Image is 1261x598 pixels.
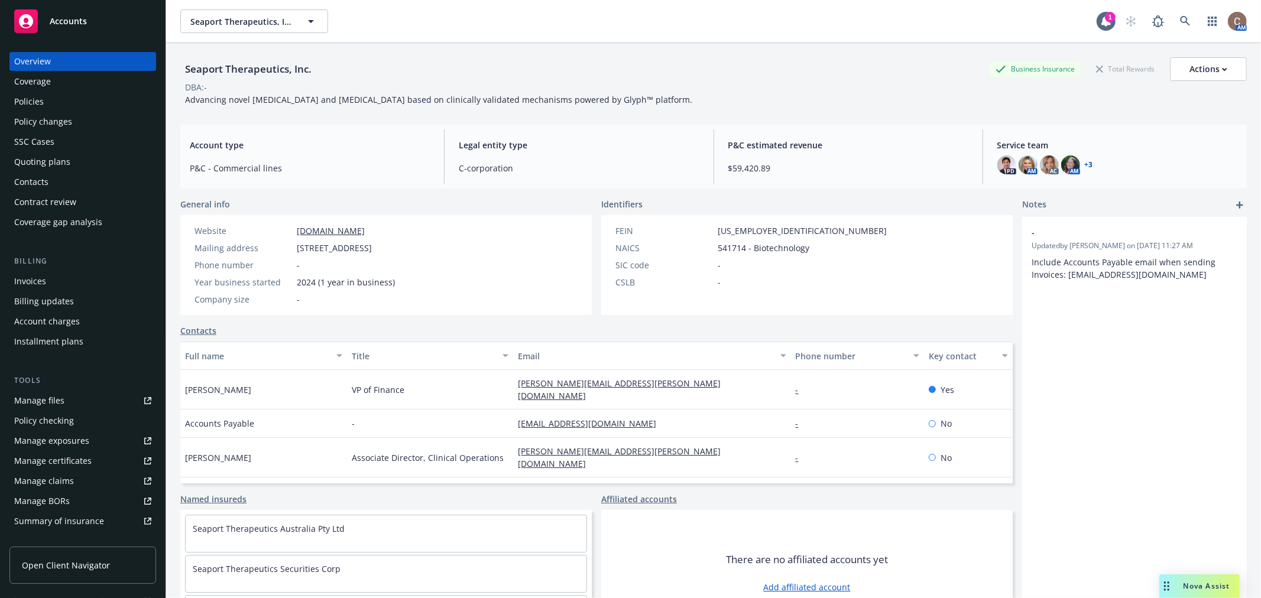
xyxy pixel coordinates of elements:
a: Policy AI ingestions [9,532,156,551]
span: [STREET_ADDRESS] [297,242,372,254]
span: Notes [1022,198,1046,212]
a: Quoting plans [9,152,156,171]
div: Policy checking [14,411,74,430]
a: Installment plans [9,332,156,351]
div: Manage BORs [14,492,70,511]
span: Nova Assist [1184,581,1230,591]
span: Identifiers [601,198,643,210]
div: Email [518,350,773,362]
div: DBA: - [185,81,207,93]
a: Search [1174,9,1197,33]
span: P&C estimated revenue [728,139,968,151]
span: Advancing novel [MEDICAL_DATA] and [MEDICAL_DATA] based on clinically validated mechanisms powere... [185,94,692,105]
button: Actions [1170,57,1247,81]
a: Manage files [9,391,156,410]
span: 2024 (1 year in business) [297,276,395,288]
a: Named insureds [180,493,247,505]
button: Full name [180,342,347,370]
a: Summary of insurance [9,512,156,531]
span: General info [180,198,230,210]
span: - [718,259,721,271]
a: [PERSON_NAME][EMAIL_ADDRESS][PERSON_NAME][DOMAIN_NAME] [518,446,721,469]
span: [PERSON_NAME] [185,383,251,396]
div: Policy AI ingestions [14,532,90,551]
div: Phone number [796,350,906,362]
a: +3 [1085,161,1093,168]
div: CSLB [615,276,713,288]
a: Overview [9,52,156,71]
span: 541714 - Biotechnology [718,242,809,254]
div: Summary of insurance [14,512,104,531]
div: Drag to move [1159,574,1174,598]
div: -Updatedby [PERSON_NAME] on [DATE] 11:27 AMInclude Accounts Payable email when sending Invoices: ... [1022,217,1247,290]
span: P&C - Commercial lines [190,162,430,174]
a: - [796,384,808,395]
span: Service team [997,139,1237,151]
span: - [352,417,355,430]
span: There are no affiliated accounts yet [726,552,888,567]
a: Policies [9,92,156,111]
div: Title [352,350,496,362]
button: Title [347,342,514,370]
div: Policies [14,92,44,111]
span: Accounts Payable [185,417,254,430]
span: Updated by [PERSON_NAME] on [DATE] 11:27 AM [1032,240,1237,251]
div: Manage files [14,391,64,410]
span: Open Client Navigator [22,559,110,571]
a: - [796,452,808,463]
span: Legal entity type [459,139,699,151]
div: Account charges [14,312,80,331]
a: Policy checking [9,411,156,430]
a: Affiliated accounts [601,493,677,505]
span: Accounts [50,17,87,26]
span: Include Accounts Payable email when sending Invoices: [EMAIL_ADDRESS][DOMAIN_NAME] [1032,256,1218,280]
span: - [297,259,300,271]
div: Overview [14,52,51,71]
span: Associate Director, Clinical Operations [352,451,504,464]
div: Tools [9,375,156,386]
a: Contract review [9,193,156,212]
a: Contacts [9,173,156,191]
span: - [297,293,300,305]
span: Account type [190,139,430,151]
a: Start snowing [1119,9,1143,33]
button: Nova Assist [1159,574,1240,598]
span: Yes [941,383,954,396]
span: No [941,417,952,430]
div: Coverage gap analysis [14,213,102,232]
a: Contacts [180,324,216,337]
div: Manage claims [14,472,74,490]
div: SIC code [615,259,713,271]
div: Policy changes [14,112,72,131]
a: [PERSON_NAME][EMAIL_ADDRESS][PERSON_NAME][DOMAIN_NAME] [518,378,721,401]
img: photo [1019,155,1038,174]
a: Seaport Therapeutics Australia Pty Ltd [193,523,345,534]
a: Seaport Therapeutics Securities Corp [193,563,341,574]
div: Full name [185,350,329,362]
div: Contacts [14,173,48,191]
div: Manage exposures [14,431,89,450]
span: Seaport Therapeutics, Inc. [190,15,293,28]
span: No [941,451,952,464]
div: 1 [1105,12,1116,22]
a: Billing updates [9,292,156,311]
a: SSC Cases [9,132,156,151]
div: Contract review [14,193,76,212]
div: NAICS [615,242,713,254]
div: Company size [195,293,292,305]
div: Coverage [14,72,51,91]
a: Manage certificates [9,451,156,470]
a: Switch app [1201,9,1224,33]
div: Key contact [929,350,995,362]
a: Policy changes [9,112,156,131]
a: - [796,418,808,429]
a: Manage exposures [9,431,156,450]
a: add [1233,198,1247,212]
img: photo [1040,155,1059,174]
div: Seaport Therapeutics, Inc. [180,61,316,77]
img: photo [997,155,1016,174]
div: Installment plans [14,332,83,351]
button: Phone number [791,342,924,370]
img: photo [1228,12,1247,31]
